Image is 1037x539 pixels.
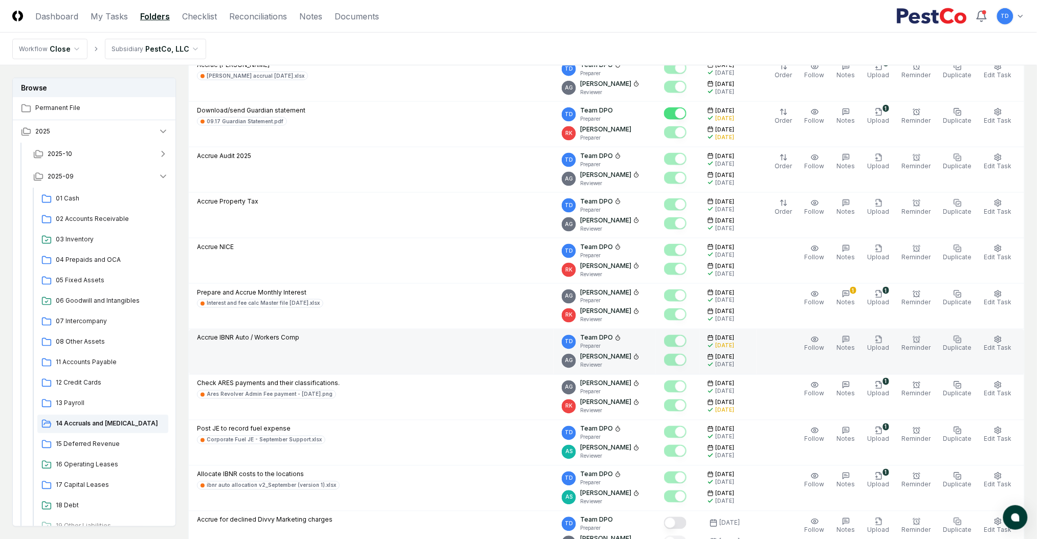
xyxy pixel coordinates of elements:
button: Edit Task [982,333,1014,355]
button: Notes [835,379,857,400]
span: Follow [805,117,825,124]
div: Subsidiary [112,44,143,54]
button: Notes [835,424,857,446]
div: [DATE] [716,206,735,213]
span: 11 Accounts Payable [56,357,164,367]
button: Notes [835,515,857,537]
p: Preparer [580,297,639,305]
span: Notes [837,435,855,443]
a: 15 Deferred Revenue [37,435,168,454]
button: Edit Task [982,470,1014,491]
div: [DATE] [716,133,735,141]
a: 02 Accounts Receivable [37,210,168,229]
button: Edit Task [982,242,1014,264]
span: Reminder [902,344,931,352]
span: [DATE] [716,308,735,316]
a: 09.17 Guardian Statement.pdf [197,117,287,126]
span: Edit Task [984,390,1012,397]
span: 02 Accounts Receivable [56,214,164,223]
button: Reminder [900,379,933,400]
span: Notes [837,390,855,397]
button: Edit Task [982,106,1014,127]
button: Notes [835,242,857,264]
div: [DATE] [716,179,735,187]
span: Reminder [902,481,931,488]
button: Follow [803,106,827,127]
a: 18 Debt [37,497,168,515]
p: Reviewer [580,179,639,187]
button: Mark complete [664,126,687,139]
p: Prepare and Accrue Monthly Interest [197,288,323,297]
button: 1Upload [866,60,892,82]
button: Order [773,197,795,218]
span: Edit Task [984,253,1012,261]
a: 03 Inventory [37,231,168,249]
span: Edit Task [984,71,1012,79]
p: Reviewer [580,225,639,233]
div: [DATE] [716,251,735,259]
a: 17 Capital Leases [37,476,168,495]
div: 1 [883,105,889,112]
span: [DATE] [716,107,735,115]
button: TD [996,7,1014,26]
p: Team DPO [580,197,613,206]
span: 2025-10 [48,149,72,159]
a: 14 Accruals and [MEDICAL_DATA] [37,415,168,433]
span: TD [565,110,573,118]
span: Duplicate [943,435,972,443]
button: Edit Task [982,151,1014,173]
span: Notes [837,208,855,215]
span: Duplicate [943,390,972,397]
button: Follow [803,242,827,264]
span: Upload [868,162,890,170]
a: Notes [299,10,322,23]
span: Notes [837,71,855,79]
p: Accrue Property Tax [197,197,258,206]
div: Ares Revolver Admin Fee payment - [DATE].png [207,391,333,398]
button: Follow [803,424,827,446]
a: Documents [335,10,379,23]
button: Edit Task [982,60,1014,82]
button: Duplicate [941,424,974,446]
p: [PERSON_NAME] [580,79,631,88]
button: Mark complete [664,244,687,256]
a: Permanent File [13,97,176,120]
div: Workflow [19,44,48,54]
a: 04 Prepaids and OCA [37,251,168,269]
button: Duplicate [941,106,974,127]
button: Mark complete [664,107,687,120]
span: AG [565,384,573,391]
span: [DATE] [716,262,735,270]
button: Edit Task [982,424,1014,446]
button: Upload [866,197,892,218]
span: Reminder [902,299,931,306]
span: Edit Task [984,162,1012,170]
span: TD [565,475,573,482]
span: TD [565,247,573,255]
span: Follow [805,390,825,397]
span: Duplicate [943,344,972,352]
button: Order [773,151,795,173]
span: Upload [868,71,890,79]
p: Download/send Guardian statement [197,106,305,115]
span: TD [1001,12,1009,20]
span: Upload [868,435,890,443]
a: 05 Fixed Assets [37,272,168,290]
div: [DATE] [716,270,735,278]
div: [DATE] [716,297,735,304]
span: Notes [837,117,855,124]
button: 2025 [13,120,176,143]
span: [DATE] [716,152,735,160]
div: [DATE] [716,69,735,77]
button: Duplicate [941,151,974,173]
span: Upload [868,299,890,306]
span: 01 Cash [56,194,164,203]
span: Order [775,71,792,79]
a: 12 Credit Cards [37,374,168,392]
span: Order [775,208,792,215]
p: [PERSON_NAME] [580,125,631,134]
span: 07 Intercompany [56,317,164,326]
span: Edit Task [984,208,1012,215]
span: Reminder [902,435,931,443]
span: 15 Deferred Revenue [56,439,164,448]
